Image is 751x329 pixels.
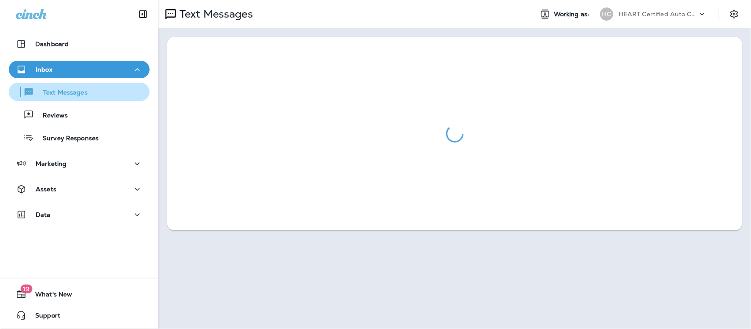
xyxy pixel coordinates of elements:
[554,11,591,18] span: Working as:
[176,7,253,21] p: Text Messages
[36,186,56,193] p: Assets
[9,83,150,101] button: Text Messages
[9,35,150,53] button: Dashboard
[34,89,88,97] p: Text Messages
[36,66,52,73] p: Inbox
[600,7,613,21] div: HC
[34,112,68,120] p: Reviews
[9,128,150,147] button: Survey Responses
[36,160,66,167] p: Marketing
[9,307,150,324] button: Support
[9,285,150,303] button: 19What's New
[619,11,698,18] p: HEART Certified Auto Care
[34,135,99,143] p: Survey Responses
[726,6,742,22] button: Settings
[9,155,150,172] button: Marketing
[35,40,69,48] p: Dashboard
[9,180,150,198] button: Assets
[131,5,155,23] button: Collapse Sidebar
[9,61,150,78] button: Inbox
[26,291,72,301] span: What's New
[9,106,150,124] button: Reviews
[36,211,51,218] p: Data
[9,206,150,223] button: Data
[26,312,60,322] span: Support
[20,285,32,293] span: 19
